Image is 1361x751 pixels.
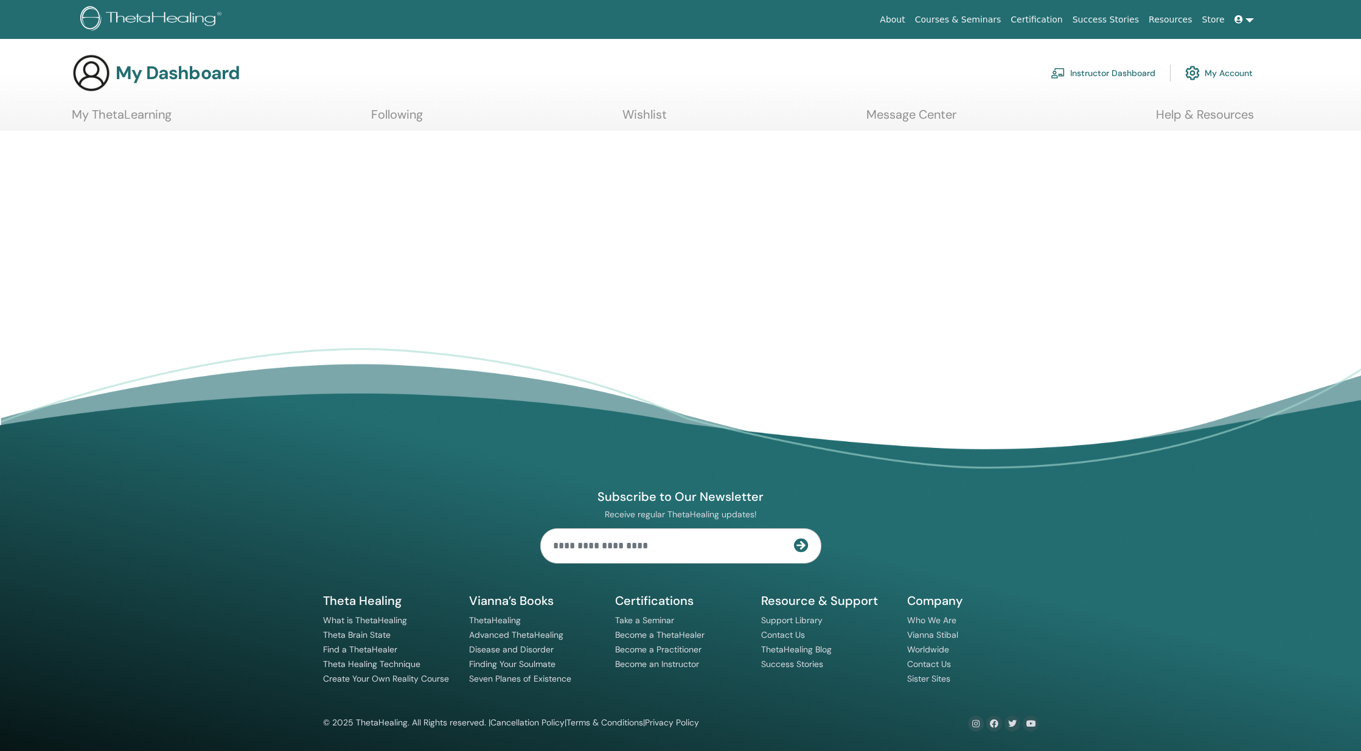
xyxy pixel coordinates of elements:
[615,644,701,655] a: Become a Practitioner
[1185,63,1200,83] img: cog.svg
[490,717,565,728] a: Cancellation Policy
[1144,9,1197,31] a: Resources
[615,658,699,669] a: Become an Instructor
[615,593,747,609] h5: Certifications
[469,615,521,626] a: ThetaHealing
[761,629,805,640] a: Contact Us
[323,716,699,730] div: © 2025 ThetaHealing. All Rights reserved. | | |
[323,629,391,640] a: Theta Brain State
[72,54,111,93] img: generic-user-icon.jpg
[323,593,454,609] h5: Theta Healing
[615,629,705,640] a: Become a ThetaHealer
[72,107,172,131] a: My ThetaLearning
[1051,68,1065,79] img: chalkboard-teacher.svg
[566,717,643,728] a: Terms & Conditions
[1006,9,1067,31] a: Certification
[469,673,571,684] a: Seven Planes of Existence
[1185,60,1253,86] a: My Account
[1068,9,1144,31] a: Success Stories
[116,62,240,84] h3: My Dashboard
[323,644,397,655] a: Find a ThetaHealer
[323,673,449,684] a: Create Your Own Reality Course
[622,107,667,131] a: Wishlist
[371,107,423,131] a: Following
[761,644,832,655] a: ThetaHealing Blog
[875,9,910,31] a: About
[1156,107,1254,131] a: Help & Resources
[645,717,699,728] a: Privacy Policy
[469,658,555,669] a: Finding Your Soulmate
[907,658,951,669] a: Contact Us
[80,6,226,33] img: logo.png
[323,615,407,626] a: What is ThetaHealing
[469,593,600,609] h5: Vianna’s Books
[323,658,420,669] a: Theta Healing Technique
[910,9,1006,31] a: Courses & Seminars
[1197,9,1230,31] a: Store
[615,615,674,626] a: Take a Seminar
[907,629,958,640] a: Vianna Stibal
[1051,60,1155,86] a: Instructor Dashboard
[907,673,950,684] a: Sister Sites
[907,593,1039,609] h5: Company
[469,644,554,655] a: Disease and Disorder
[907,615,956,626] a: Who We Are
[761,593,893,609] h5: Resource & Support
[540,489,821,505] h4: Subscribe to Our Newsletter
[761,658,823,669] a: Success Stories
[540,509,821,520] p: Receive regular ThetaHealing updates!
[469,629,563,640] a: Advanced ThetaHealing
[907,644,949,655] a: Worldwide
[866,107,956,131] a: Message Center
[761,615,823,626] a: Support Library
